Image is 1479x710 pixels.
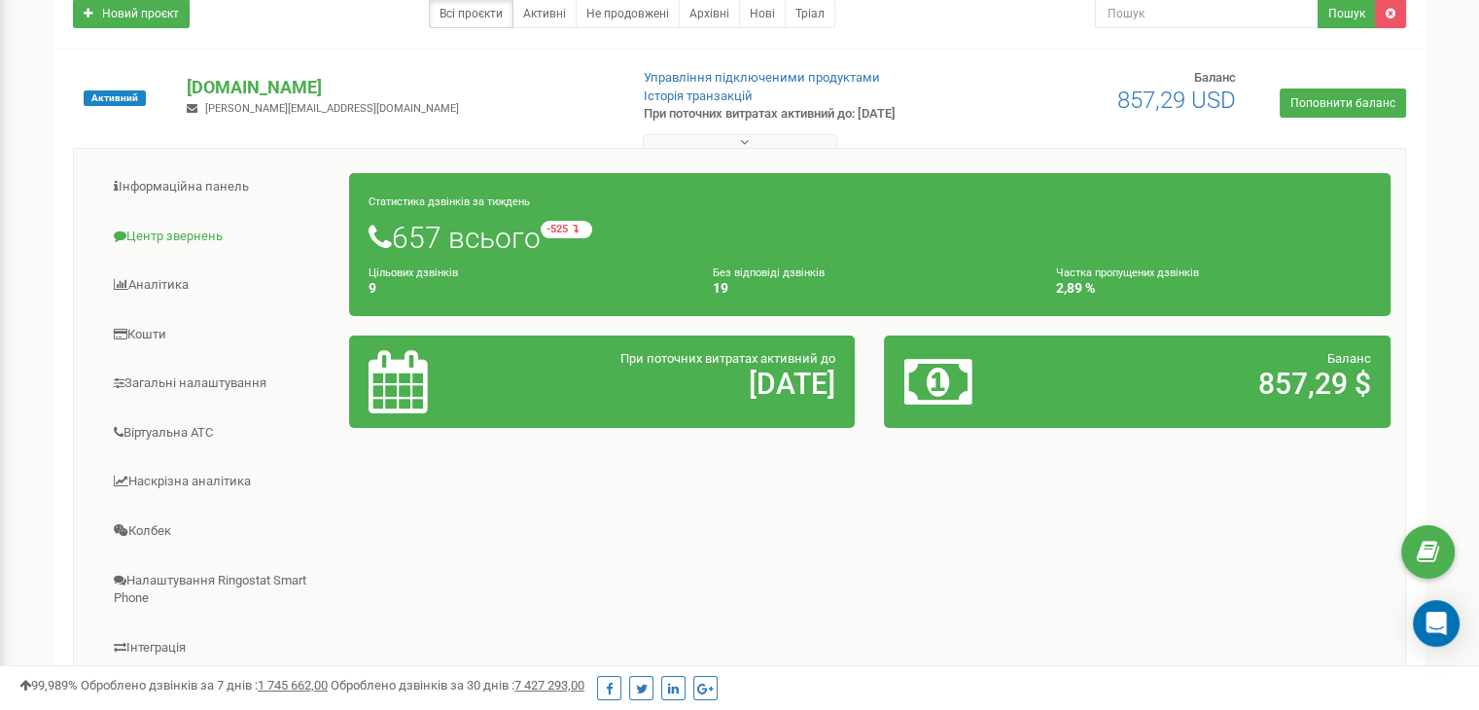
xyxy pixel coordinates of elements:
[644,89,753,103] a: Історія транзакцій
[369,266,458,279] small: Цільових дзвінків
[1056,281,1371,296] h4: 2,89 %
[88,360,350,408] a: Загальні налаштування
[369,281,684,296] h4: 9
[331,678,584,692] span: Оброблено дзвінків за 30 днів :
[88,508,350,555] a: Колбек
[620,351,835,366] span: При поточних витратах активний до
[1056,266,1199,279] small: Частка пропущених дзвінків
[88,557,350,622] a: Налаштування Ringostat Smart Phone
[1280,89,1406,118] a: Поповнити баланс
[1117,87,1236,114] span: 857,29 USD
[258,678,328,692] u: 1 745 662,00
[205,102,459,115] span: [PERSON_NAME][EMAIL_ADDRESS][DOMAIN_NAME]
[1194,70,1236,85] span: Баланс
[644,105,955,124] p: При поточних витратах активний до: [DATE]
[369,221,1371,254] h1: 657 всього
[541,221,592,238] small: -525
[713,281,1028,296] h4: 19
[88,458,350,506] a: Наскрізна аналітика
[534,368,835,400] h2: [DATE]
[713,266,825,279] small: Без відповіді дзвінків
[1327,351,1371,366] span: Баланс
[88,163,350,211] a: Інформаційна панель
[81,678,328,692] span: Оброблено дзвінків за 7 днів :
[1413,600,1460,647] div: Open Intercom Messenger
[88,624,350,672] a: Інтеграція
[84,90,146,106] span: Активний
[88,213,350,261] a: Центр звернень
[88,311,350,359] a: Кошти
[187,75,612,100] p: [DOMAIN_NAME]
[19,678,78,692] span: 99,989%
[369,195,530,208] small: Статистика дзвінків за тиждень
[88,409,350,457] a: Віртуальна АТС
[1070,368,1371,400] h2: 857,29 $
[644,70,880,85] a: Управління підключеними продуктами
[88,262,350,309] a: Аналiтика
[514,678,584,692] u: 7 427 293,00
